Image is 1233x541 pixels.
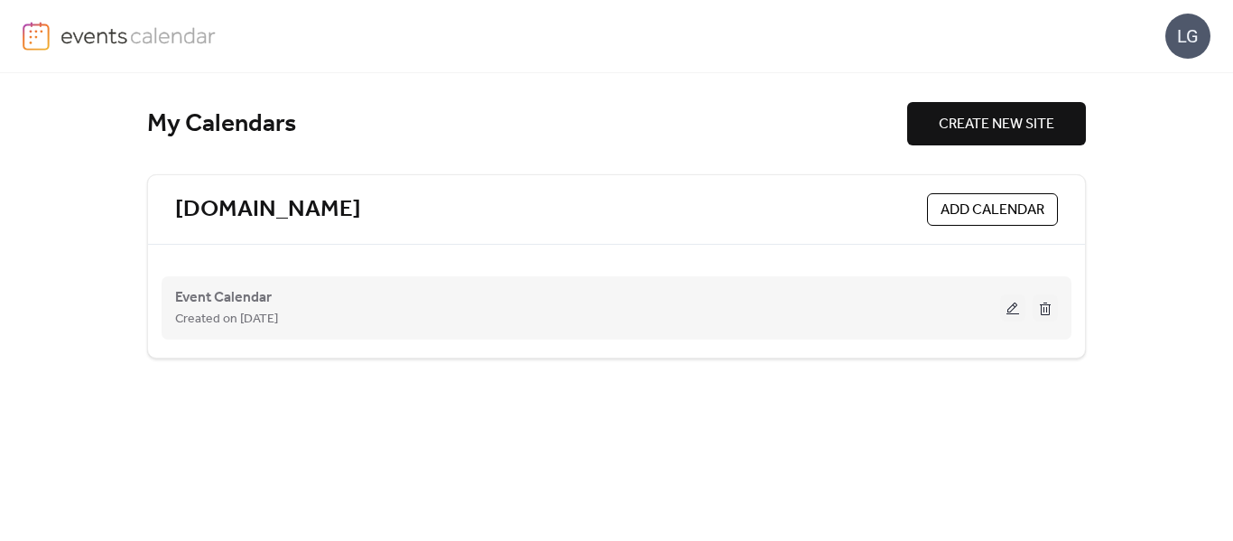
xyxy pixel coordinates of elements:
div: My Calendars [147,108,907,140]
button: CREATE NEW SITE [907,102,1086,145]
img: logo [23,22,50,51]
img: logo-type [60,22,217,49]
a: [DOMAIN_NAME] [175,195,361,225]
div: LG [1165,14,1210,59]
button: ADD CALENDAR [927,193,1058,226]
a: Event Calendar [175,293,272,303]
span: Created on [DATE] [175,309,278,331]
span: Event Calendar [175,287,272,309]
span: CREATE NEW SITE [939,114,1054,135]
span: ADD CALENDAR [941,200,1044,221]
